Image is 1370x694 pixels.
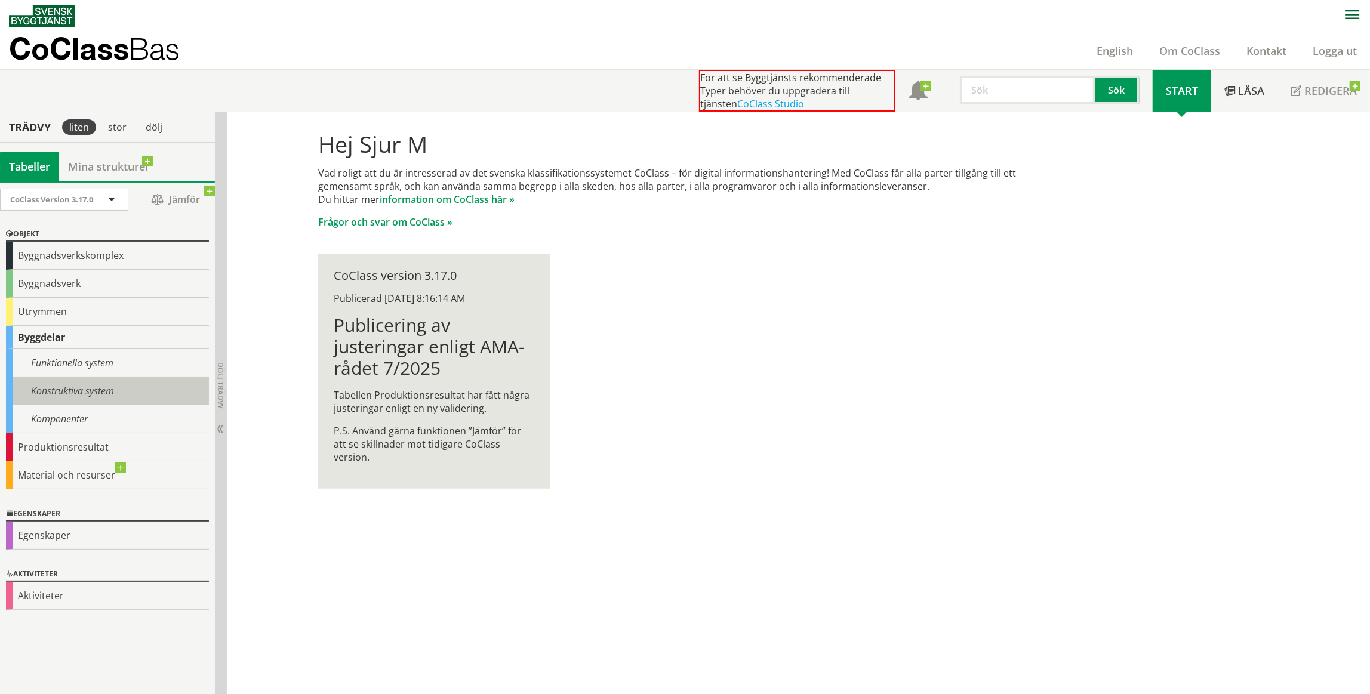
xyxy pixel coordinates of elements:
[6,227,209,242] div: Objekt
[909,82,928,101] span: Notifikationer
[6,270,209,298] div: Byggnadsverk
[1238,84,1264,98] span: Läsa
[334,388,535,415] p: Tabellen Produktionsresultat har fått några justeringar enligt en ny validering.
[380,193,515,206] a: information om CoClass här »
[318,166,1052,206] p: Vad roligt att du är intresserad av det svenska klassifikationssystemet CoClass – för digital inf...
[1083,44,1146,58] a: English
[737,97,804,110] a: CoClass Studio
[6,522,209,550] div: Egenskaper
[9,5,75,27] img: Svensk Byggtjänst
[1277,70,1370,112] a: Redigera
[215,362,226,409] span: Dölj trädvy
[1300,44,1370,58] a: Logga ut
[334,424,535,464] p: P.S. Använd gärna funktionen ”Jämför” för att se skillnader mot tidigare CoClass version.
[1153,70,1211,112] a: Start
[2,121,57,134] div: Trädvy
[699,70,895,112] div: För att se Byggtjänsts rekommenderade Typer behöver du uppgradera till tjänsten
[334,314,535,379] h1: Publicering av justeringar enligt AMA-rådet 7/2025
[1304,84,1357,98] span: Redigera
[140,189,212,210] span: Jämför
[6,582,209,610] div: Aktiviteter
[6,567,209,582] div: Aktiviteter
[6,461,209,489] div: Material och resurser
[59,152,159,181] a: Mina strukturer
[129,31,180,66] span: Bas
[1146,44,1233,58] a: Om CoClass
[960,76,1095,104] input: Sök
[1095,76,1140,104] button: Sök
[9,32,205,69] a: CoClassBas
[10,194,93,205] span: CoClass Version 3.17.0
[318,215,452,229] a: Frågor och svar om CoClass »
[6,242,209,270] div: Byggnadsverkskomplex
[6,405,209,433] div: Komponenter
[9,42,180,55] p: CoClass
[1166,84,1198,98] span: Start
[6,507,209,522] div: Egenskaper
[6,433,209,461] div: Produktionsresultat
[6,377,209,405] div: Konstruktiva system
[62,119,96,135] div: liten
[1233,44,1300,58] a: Kontakt
[101,119,134,135] div: stor
[6,326,209,349] div: Byggdelar
[6,298,209,326] div: Utrymmen
[6,349,209,377] div: Funktionella system
[138,119,170,135] div: dölj
[334,269,535,282] div: CoClass version 3.17.0
[318,131,1052,157] h1: Hej Sjur M
[1211,70,1277,112] a: Läsa
[334,292,535,305] div: Publicerad [DATE] 8:16:14 AM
